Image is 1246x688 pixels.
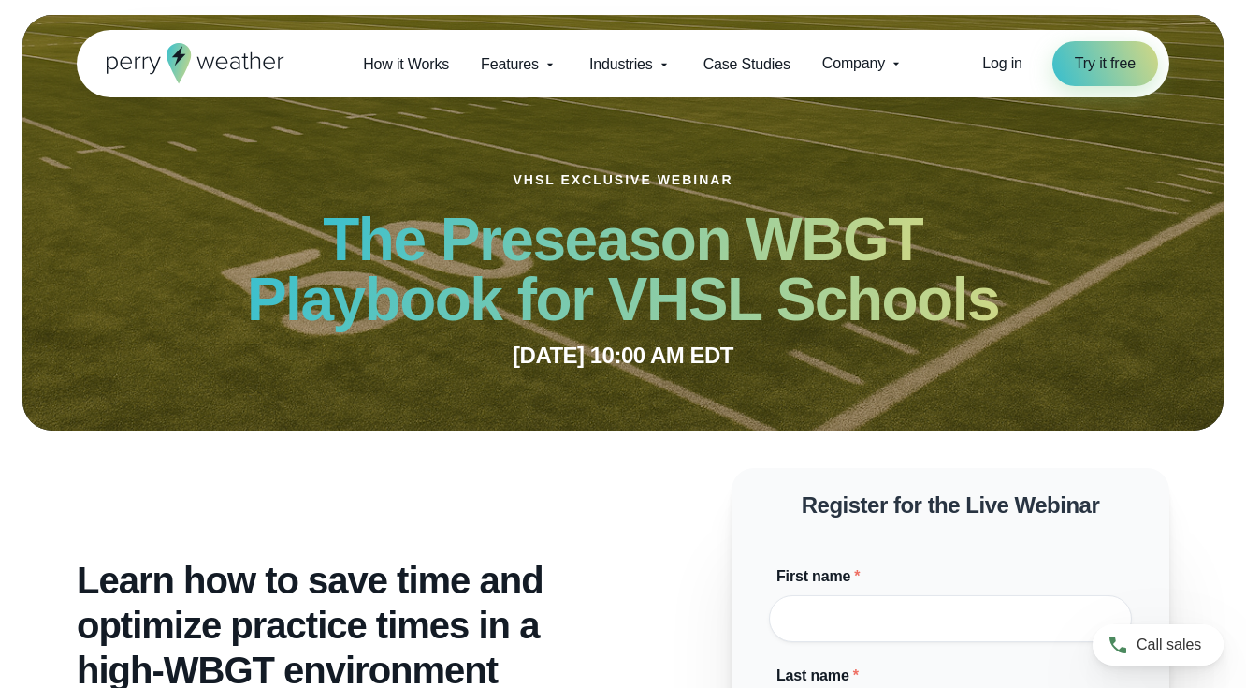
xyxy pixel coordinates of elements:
[688,45,806,83] a: Case Studies
[802,492,1099,518] strong: Register for the Live Webinar
[589,53,653,76] span: Industries
[776,667,849,683] span: Last name
[513,343,733,368] strong: [DATE] 10:00 AM EDT
[481,53,539,76] span: Features
[247,206,999,333] strong: The Preseason WBGT Playbook for VHSL Schools
[513,172,732,187] h1: VHSL Exclusive Webinar
[703,53,790,76] span: Case Studies
[1093,624,1224,666] a: Call sales
[347,45,465,83] a: How it Works
[363,53,449,76] span: How it Works
[982,52,1022,75] a: Log in
[1075,52,1136,75] span: Try it free
[982,55,1022,71] span: Log in
[776,568,850,584] span: First name
[1052,41,1158,86] a: Try it free
[1137,634,1201,656] span: Call sales
[822,52,885,75] span: Company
